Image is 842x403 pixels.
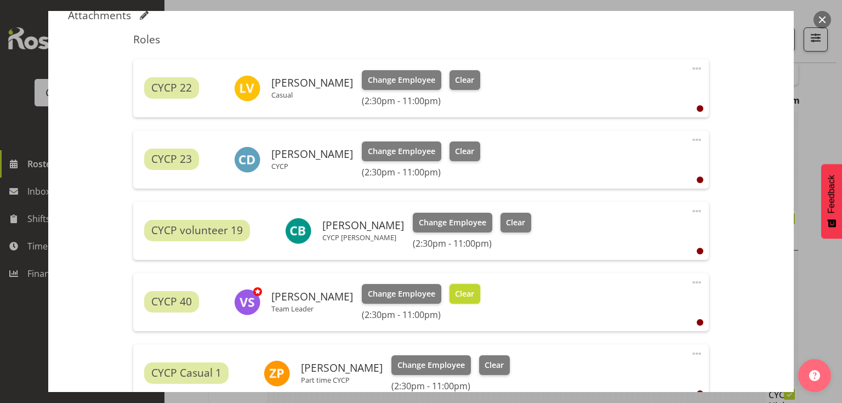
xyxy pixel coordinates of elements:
[234,75,260,101] img: lynne-veal6958.jpg
[271,304,353,313] p: Team Leader
[271,148,353,160] h6: [PERSON_NAME]
[151,365,221,381] span: CYCP Casual 1
[500,213,532,232] button: Clear
[485,359,504,371] span: Clear
[419,217,486,229] span: Change Employee
[301,362,383,374] h6: [PERSON_NAME]
[809,370,820,381] img: help-xxl-2.png
[455,288,474,300] span: Clear
[368,288,435,300] span: Change Employee
[455,74,474,86] span: Clear
[413,213,492,232] button: Change Employee
[264,360,290,387] img: zoe-palmer10907.jpg
[368,74,435,86] span: Change Employee
[151,80,192,96] span: CYCP 22
[301,376,383,384] p: Part time CYCP
[413,238,531,249] h6: (2:30pm - 11:00pm)
[151,223,243,239] span: CYCP volunteer 19
[450,141,481,161] button: Clear
[68,9,131,22] h5: Attachments
[450,284,481,304] button: Clear
[455,145,474,157] span: Clear
[285,218,311,244] img: charlotte-bottcher11626.jpg
[479,355,510,375] button: Clear
[322,233,404,242] p: CYCP [PERSON_NAME]
[697,390,703,397] div: User is clocked out
[151,294,192,310] span: CYCP 40
[271,77,353,89] h6: [PERSON_NAME]
[234,289,260,315] img: victoria-spackman5507.jpg
[362,141,441,161] button: Change Employee
[697,248,703,254] div: User is clocked out
[506,217,525,229] span: Clear
[362,309,480,320] h6: (2:30pm - 11:00pm)
[450,70,481,90] button: Clear
[322,219,404,231] h6: [PERSON_NAME]
[151,151,192,167] span: CYCP 23
[391,355,471,375] button: Change Employee
[271,162,353,171] p: CYCP
[697,105,703,112] div: User is clocked out
[697,177,703,183] div: User is clocked out
[821,164,842,239] button: Feedback - Show survey
[391,381,510,391] h6: (2:30pm - 11:00pm)
[133,33,708,46] h5: Roles
[362,70,441,90] button: Change Employee
[368,145,435,157] span: Change Employee
[234,146,260,173] img: camille-davidson6038.jpg
[362,95,480,106] h6: (2:30pm - 11:00pm)
[827,175,837,213] span: Feedback
[697,319,703,326] div: User is clocked out
[362,284,441,304] button: Change Employee
[271,90,353,99] p: Casual
[271,291,353,303] h6: [PERSON_NAME]
[397,359,465,371] span: Change Employee
[362,167,480,178] h6: (2:30pm - 11:00pm)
